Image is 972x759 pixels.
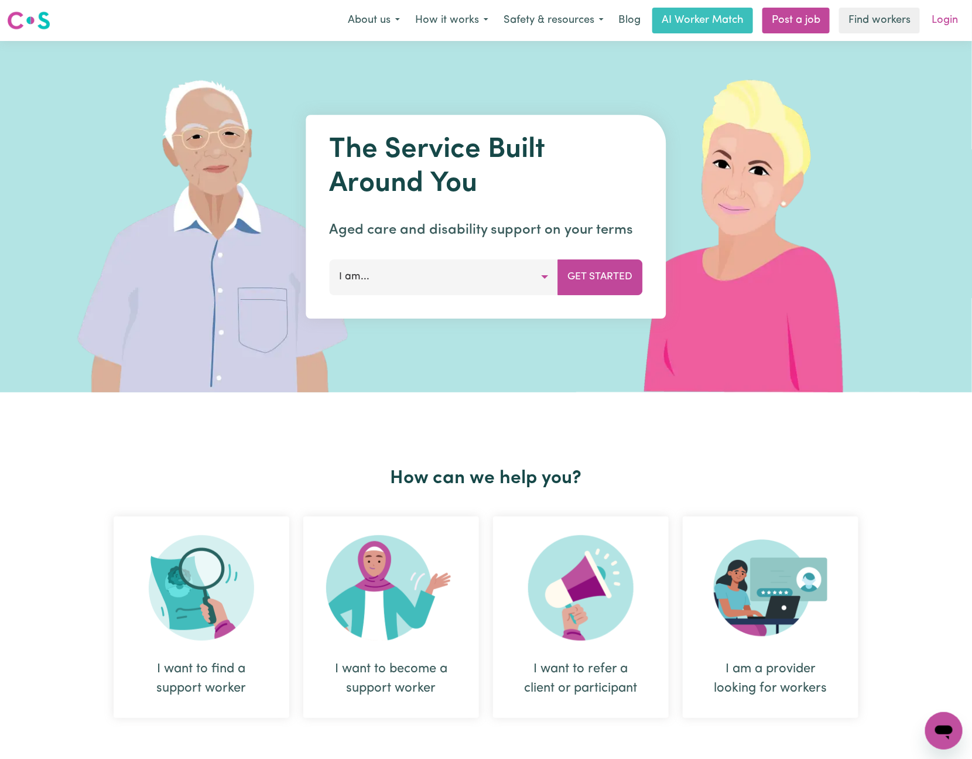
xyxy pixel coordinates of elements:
img: Search [149,535,254,641]
div: I am a provider looking for workers [683,517,858,718]
button: Get Started [558,259,643,295]
img: Provider [714,535,827,641]
div: I want to find a support worker [142,659,261,698]
button: I am... [330,259,559,295]
img: Refer [528,535,634,641]
a: Find workers [839,8,920,33]
div: I want to find a support worker [114,517,289,718]
div: I am a provider looking for workers [711,659,830,698]
iframe: Button to launch messaging window [925,712,963,750]
p: Aged care and disability support on your terms [330,220,643,241]
div: I want to refer a client or participant [521,659,641,698]
h2: How can we help you? [107,467,865,490]
button: About us [340,8,408,33]
h1: The Service Built Around You [330,134,643,201]
button: Safety & resources [496,8,611,33]
div: I want to become a support worker [331,659,451,698]
div: I want to refer a client or participant [493,517,669,718]
a: Post a job [762,8,830,33]
a: Blog [611,8,648,33]
a: Login [925,8,965,33]
a: Careseekers logo [7,7,50,34]
button: How it works [408,8,496,33]
img: Become Worker [326,535,456,641]
div: I want to become a support worker [303,517,479,718]
a: AI Worker Match [652,8,753,33]
img: Careseekers logo [7,10,50,31]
